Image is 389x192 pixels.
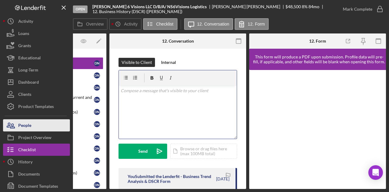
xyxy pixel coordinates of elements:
[18,156,33,169] div: History
[308,4,319,9] div: 84 mo
[94,97,100,103] div: D N
[18,100,54,114] div: Product Templates
[92,4,207,9] b: [PERSON_NAME] 6 Visions LLC D/B/A/ NS6Visions Logistics
[86,22,104,26] label: Overview
[138,144,148,159] div: Send
[184,18,233,30] button: 12. Conversation
[94,170,100,176] div: D N
[119,58,155,67] button: Visible to Client
[94,109,100,115] div: D N
[3,100,70,113] button: Product Templates
[216,176,229,181] time: 2025-09-23 20:24
[197,22,229,26] label: 12. Conversation
[73,18,108,30] button: Overview
[212,4,285,9] div: [PERSON_NAME] [PERSON_NAME]
[161,58,176,67] div: Internal
[158,58,179,67] button: Internal
[3,131,70,144] button: Project Overview
[285,4,301,9] span: $48,500
[94,121,100,127] div: D N
[3,156,70,168] button: History
[235,18,269,30] button: 12. Form
[18,144,36,157] div: Checklist
[368,165,383,180] div: Open Intercom Messenger
[248,22,265,26] label: 12. Form
[94,72,100,79] div: D N
[3,168,70,180] button: Documents
[156,22,174,26] label: Checklist
[94,182,100,188] div: D N
[73,5,88,13] div: Open
[128,174,215,184] div: You Submitted the Lenderfit - Business Trend Analysis & DSCR Form
[94,145,100,152] div: D N
[18,131,51,145] div: Project Overview
[162,39,194,44] div: 12. Conversation
[18,119,31,133] div: People
[119,144,167,159] button: Send
[122,58,152,67] div: Visible to Client
[143,18,177,30] button: Checklist
[3,119,70,131] button: People
[3,144,70,156] button: Checklist
[124,22,137,26] label: Activity
[94,158,100,164] div: D N
[252,54,386,64] div: This form will produce a PDF upon submission. Profile data will pre-fill, if applicable, and othe...
[302,4,308,9] div: 8 %
[94,133,100,139] div: D N
[309,39,326,44] div: 12. Form
[337,3,386,15] button: Mark Complete
[343,3,372,15] div: Mark Complete
[92,9,182,14] div: 12. Business History (DSCR) ([PERSON_NAME])
[94,60,100,66] div: D N
[109,18,141,30] button: Activity
[255,76,380,183] iframe: Lenderfit form
[94,85,100,91] div: D N
[18,168,40,182] div: Documents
